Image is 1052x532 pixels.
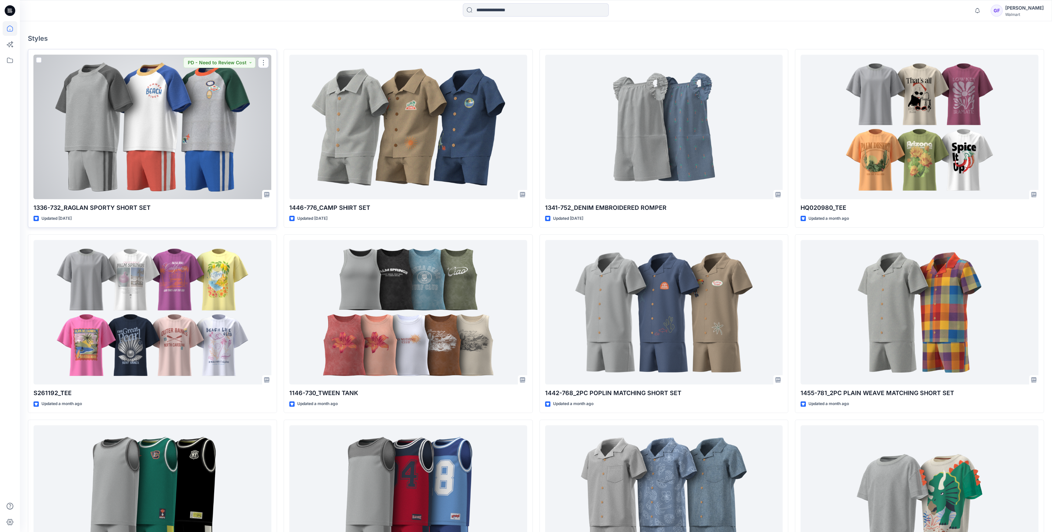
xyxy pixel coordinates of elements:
[545,55,783,200] a: 1341-752_DENIM EMBROIDERED ROMPER
[808,400,849,407] p: Updated a month ago
[297,400,338,407] p: Updated a month ago
[991,5,1003,17] div: GF
[801,240,1038,385] a: 1455-781_2PC PLAIN WEAVE MATCHING SHORT SET
[1005,4,1044,12] div: [PERSON_NAME]
[545,240,783,385] a: 1442-768_2PC POPLIN MATCHING SHORT SET
[545,388,783,398] p: 1442-768_2PC POPLIN MATCHING SHORT SET
[34,55,271,200] a: 1336-732_RAGLAN SPORTY SHORT SET
[289,55,527,200] a: 1446-776_CAMP SHIRT SET
[28,34,1044,42] h4: Styles
[801,203,1038,212] p: HQ020980_TEE
[289,203,527,212] p: 1446-776_CAMP SHIRT SET
[545,203,783,212] p: 1341-752_DENIM EMBROIDERED ROMPER
[1005,12,1044,17] div: Walmart
[553,400,594,407] p: Updated a month ago
[34,203,271,212] p: 1336-732_RAGLAN SPORTY SHORT SET
[41,215,72,222] p: Updated [DATE]
[41,400,82,407] p: Updated a month ago
[34,240,271,385] a: S261192_TEE
[289,388,527,398] p: 1146-730_TWEEN TANK
[289,240,527,385] a: 1146-730_TWEEN TANK
[553,215,583,222] p: Updated [DATE]
[808,215,849,222] p: Updated a month ago
[801,388,1038,398] p: 1455-781_2PC PLAIN WEAVE MATCHING SHORT SET
[801,55,1038,200] a: HQ020980_TEE
[34,388,271,398] p: S261192_TEE
[297,215,327,222] p: Updated [DATE]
